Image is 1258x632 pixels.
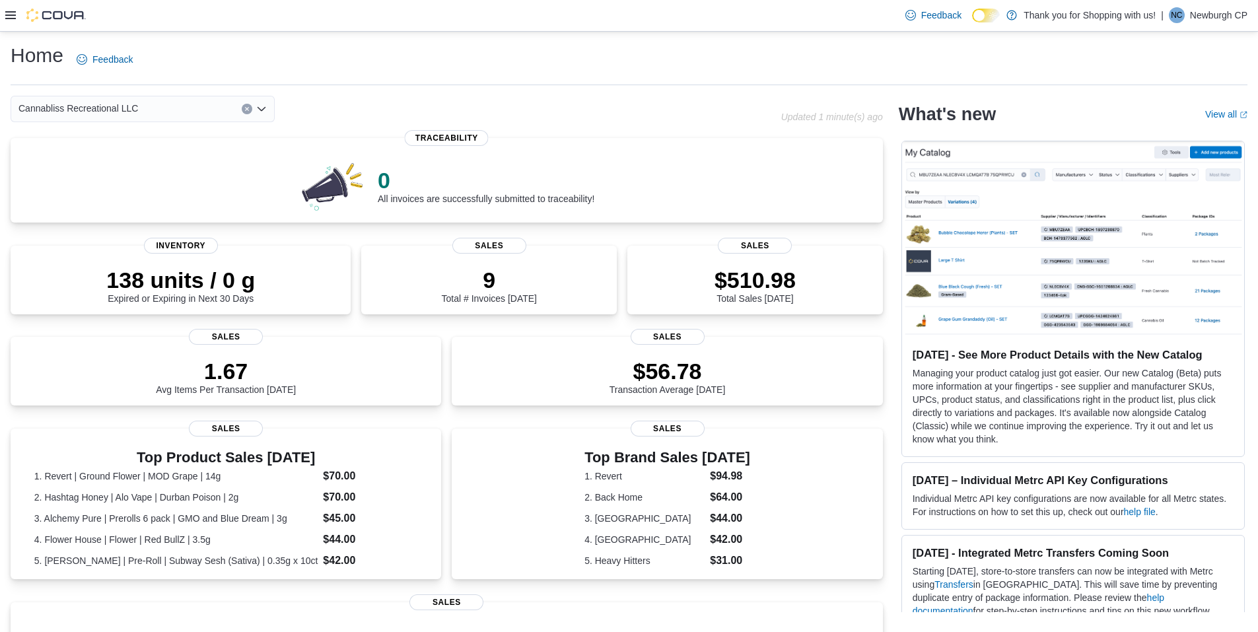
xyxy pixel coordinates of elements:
[378,167,594,193] p: 0
[710,532,750,547] dd: $42.00
[323,510,417,526] dd: $45.00
[452,238,526,254] span: Sales
[1169,7,1185,23] div: Newburgh CP
[156,358,296,395] div: Avg Items Per Transaction [DATE]
[631,421,705,437] span: Sales
[1124,507,1156,517] a: help file
[913,348,1234,361] h3: [DATE] - See More Product Details with the New Catalog
[710,510,750,526] dd: $44.00
[913,367,1234,446] p: Managing your product catalog just got easier. Our new Catalog (Beta) puts more information at yo...
[584,450,750,466] h3: Top Brand Sales [DATE]
[913,546,1234,559] h3: [DATE] - Integrated Metrc Transfers Coming Soon
[378,167,594,204] div: All invoices are successfully submitted to traceability!
[34,554,318,567] dt: 5. [PERSON_NAME] | Pre-Roll | Subway Sesh (Sativa) | 0.35g x 10ct
[584,470,705,483] dt: 1. Revert
[34,491,318,504] dt: 2. Hashtag Honey | Alo Vape | Durban Poison | 2g
[718,238,792,254] span: Sales
[934,579,973,590] a: Transfers
[584,512,705,525] dt: 3. [GEOGRAPHIC_DATA]
[1171,7,1182,23] span: NC
[715,267,796,293] p: $510.98
[156,358,296,384] p: 1.67
[92,53,133,66] span: Feedback
[34,470,318,483] dt: 1. Revert | Ground Flower | MOD Grape | 14g
[106,267,255,304] div: Expired or Expiring in Next 30 Days
[323,489,417,505] dd: $70.00
[610,358,726,395] div: Transaction Average [DATE]
[442,267,537,293] p: 9
[913,492,1234,518] p: Individual Metrc API key configurations are now available for all Metrc states. For instructions ...
[710,553,750,569] dd: $31.00
[298,159,367,212] img: 0
[71,46,138,73] a: Feedback
[323,553,417,569] dd: $42.00
[610,358,726,384] p: $56.78
[899,104,996,125] h2: What's new
[34,533,318,546] dt: 4. Flower House | Flower | Red BullZ | 3.5g
[323,468,417,484] dd: $70.00
[710,489,750,505] dd: $64.00
[972,9,1000,22] input: Dark Mode
[584,554,705,567] dt: 5. Heavy Hitters
[913,565,1234,617] p: Starting [DATE], store-to-store transfers can now be integrated with Metrc using in [GEOGRAPHIC_D...
[405,130,489,146] span: Traceability
[442,267,537,304] div: Total # Invoices [DATE]
[144,238,218,254] span: Inventory
[189,329,263,345] span: Sales
[256,104,267,114] button: Open list of options
[715,267,796,304] div: Total Sales [DATE]
[189,421,263,437] span: Sales
[26,9,86,22] img: Cova
[900,2,967,28] a: Feedback
[1205,109,1247,120] a: View allExternal link
[242,104,252,114] button: Clear input
[409,594,483,610] span: Sales
[1161,7,1164,23] p: |
[921,9,961,22] span: Feedback
[972,22,973,23] span: Dark Mode
[34,450,418,466] h3: Top Product Sales [DATE]
[323,532,417,547] dd: $44.00
[18,100,138,116] span: Cannabliss Recreational LLC
[584,533,705,546] dt: 4. [GEOGRAPHIC_DATA]
[1024,7,1156,23] p: Thank you for Shopping with us!
[631,329,705,345] span: Sales
[913,474,1234,487] h3: [DATE] – Individual Metrc API Key Configurations
[710,468,750,484] dd: $94.98
[1190,7,1247,23] p: Newburgh CP
[781,112,883,122] p: Updated 1 minute(s) ago
[106,267,255,293] p: 138 units / 0 g
[584,491,705,504] dt: 2. Back Home
[34,512,318,525] dt: 3. Alchemy Pure | Prerolls 6 pack | GMO and Blue Dream | 3g
[11,42,63,69] h1: Home
[1240,111,1247,119] svg: External link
